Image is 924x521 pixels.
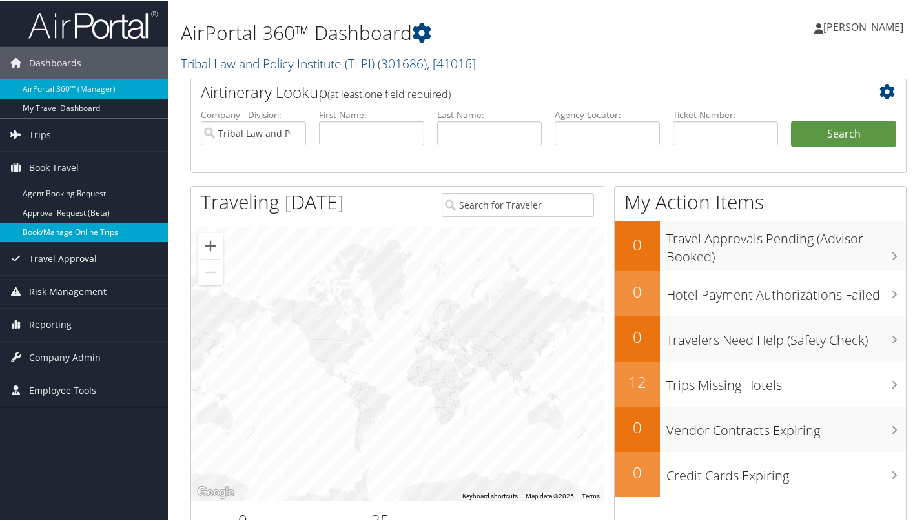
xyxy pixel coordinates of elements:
[29,241,97,274] span: Travel Approval
[194,483,237,500] a: Open this area in Google Maps (opens a new window)
[666,323,906,348] h3: Travelers Need Help (Safety Check)
[582,491,600,498] a: Terms (opens in new tab)
[555,107,660,120] label: Agency Locator:
[201,187,344,214] h1: Traveling [DATE]
[673,107,778,120] label: Ticket Number:
[29,150,79,183] span: Book Travel
[462,491,518,500] button: Keyboard shortcuts
[615,270,906,315] a: 0Hotel Payment Authorizations Failed
[666,278,906,303] h3: Hotel Payment Authorizations Failed
[198,258,223,284] button: Zoom out
[437,107,542,120] label: Last Name:
[526,491,574,498] span: Map data ©2025
[615,325,660,347] h2: 0
[181,18,671,45] h1: AirPortal 360™ Dashboard
[615,415,660,437] h2: 0
[615,360,906,405] a: 12Trips Missing Hotels
[201,107,306,120] label: Company - Division:
[427,54,476,71] span: , [ 41016 ]
[319,107,424,120] label: First Name:
[814,6,916,45] a: [PERSON_NAME]
[29,340,101,373] span: Company Admin
[194,483,237,500] img: Google
[615,220,906,269] a: 0Travel Approvals Pending (Advisor Booked)
[615,232,660,254] h2: 0
[442,192,594,216] input: Search for Traveler
[823,19,903,33] span: [PERSON_NAME]
[378,54,427,71] span: ( 301686 )
[28,8,158,39] img: airportal-logo.png
[666,414,906,438] h3: Vendor Contracts Expiring
[29,307,72,340] span: Reporting
[29,46,81,78] span: Dashboards
[198,232,223,258] button: Zoom in
[29,274,107,307] span: Risk Management
[666,459,906,484] h3: Credit Cards Expiring
[615,187,906,214] h1: My Action Items
[615,370,660,392] h2: 12
[666,222,906,265] h3: Travel Approvals Pending (Advisor Booked)
[201,80,837,102] h2: Airtinerary Lookup
[615,460,660,482] h2: 0
[615,315,906,360] a: 0Travelers Need Help (Safety Check)
[29,117,51,150] span: Trips
[29,373,96,405] span: Employee Tools
[615,451,906,496] a: 0Credit Cards Expiring
[615,405,906,451] a: 0Vendor Contracts Expiring
[615,280,660,301] h2: 0
[791,120,896,146] button: Search
[327,86,451,100] span: (at least one field required)
[666,369,906,393] h3: Trips Missing Hotels
[181,54,476,71] a: Tribal Law and Policy Institute (TLPI)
